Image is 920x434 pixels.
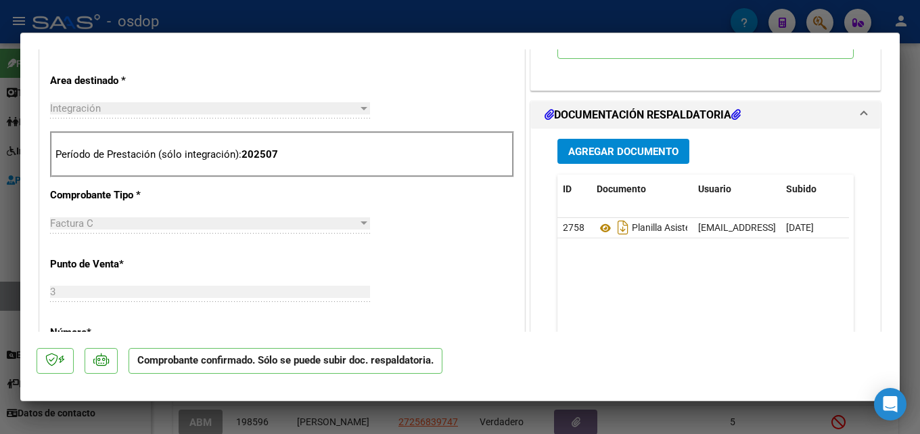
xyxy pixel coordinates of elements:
[693,175,781,204] datatable-header-cell: Usuario
[848,175,916,204] datatable-header-cell: Acción
[531,102,880,129] mat-expansion-panel-header: DOCUMENTACIÓN RESPALDATORIA
[563,183,572,194] span: ID
[50,73,189,89] p: Area destinado *
[563,222,584,233] span: 2758
[557,139,689,164] button: Agregar Documento
[241,148,278,160] strong: 202507
[698,183,731,194] span: Usuario
[566,24,814,51] span: Comentario:
[614,217,632,238] i: Descargar documento
[786,183,816,194] span: Subido
[597,223,708,234] span: Planilla Asistencia
[50,257,189,272] p: Punto de Venta
[566,24,814,51] strong: 330101 - PSICOTERAPIAS INDIVIDUALES NIÑOS O ADULTOS / 1 ses/sem
[531,129,880,410] div: DOCUMENTACIÓN RESPALDATORIA
[781,175,848,204] datatable-header-cell: Subido
[50,325,189,341] p: Número
[545,107,741,123] h1: DOCUMENTACIÓN RESPALDATORIA
[568,146,678,158] span: Agregar Documento
[786,222,814,233] span: [DATE]
[50,102,101,114] span: Integración
[874,388,906,420] div: Open Intercom Messenger
[50,217,93,230] span: Factura C
[55,147,509,162] p: Período de Prestación (sólo integración):
[129,348,442,374] p: Comprobante confirmado. Sólo se puede subir doc. respaldatoria.
[557,175,591,204] datatable-header-cell: ID
[591,175,693,204] datatable-header-cell: Documento
[50,188,189,203] p: Comprobante Tipo *
[597,183,646,194] span: Documento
